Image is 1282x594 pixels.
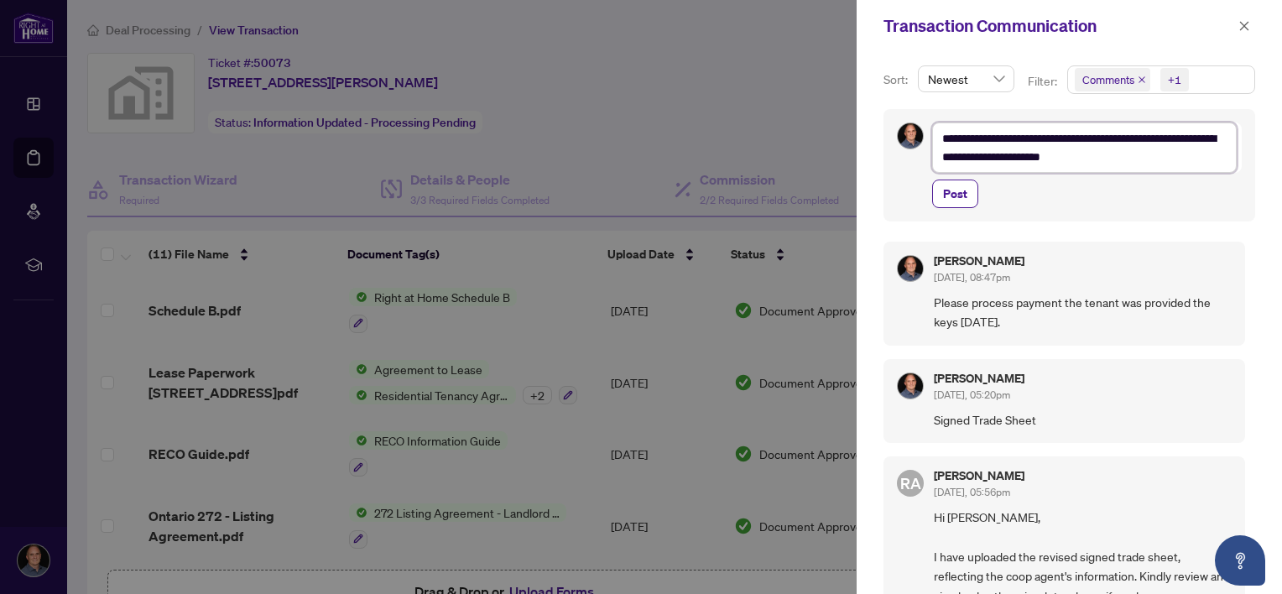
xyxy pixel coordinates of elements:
[928,66,1004,91] span: Newest
[943,180,967,207] span: Post
[1075,68,1150,91] span: Comments
[934,470,1024,482] h5: [PERSON_NAME]
[934,410,1232,430] span: Signed Trade Sheet
[934,293,1232,332] span: Please process payment the tenant was provided the keys [DATE].
[883,13,1233,39] div: Transaction Communication
[934,271,1010,284] span: [DATE], 08:47pm
[932,180,978,208] button: Post
[898,123,923,148] img: Profile Icon
[934,255,1024,267] h5: [PERSON_NAME]
[934,486,1010,498] span: [DATE], 05:56pm
[1082,71,1134,88] span: Comments
[934,373,1024,384] h5: [PERSON_NAME]
[1138,76,1146,84] span: close
[900,472,921,495] span: RA
[1028,72,1060,91] p: Filter:
[1168,71,1181,88] div: +1
[1215,535,1265,586] button: Open asap
[883,70,911,89] p: Sort:
[898,373,923,399] img: Profile Icon
[1238,20,1250,32] span: close
[934,388,1010,401] span: [DATE], 05:20pm
[898,256,923,281] img: Profile Icon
